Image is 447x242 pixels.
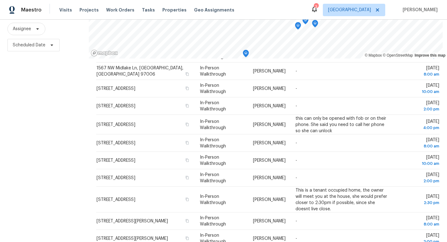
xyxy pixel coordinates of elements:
[399,155,439,167] span: [DATE]
[253,176,286,180] span: [PERSON_NAME]
[399,173,439,184] span: [DATE]
[253,104,286,108] span: [PERSON_NAME]
[13,26,31,32] span: Assignee
[328,7,371,13] span: [GEOGRAPHIC_DATA]
[296,158,297,163] span: -
[399,101,439,112] span: [DATE]
[200,155,226,166] span: In-Person Walkthrough
[200,83,226,94] span: In-Person Walkthrough
[184,86,190,91] button: Copy Address
[97,86,135,91] span: [STREET_ADDRESS]
[200,66,226,77] span: In-Person Walkthrough
[312,20,318,30] div: Map marker
[314,4,318,10] div: 3
[97,158,135,163] span: [STREET_ADDRESS]
[21,7,42,13] span: Maestro
[365,53,382,58] a: Mapbox
[253,236,286,241] span: [PERSON_NAME]
[184,196,190,202] button: Copy Address
[97,122,135,127] span: [STREET_ADDRESS]
[400,7,438,13] span: [PERSON_NAME]
[399,161,439,167] div: 10:00 am
[296,188,387,211] span: This is a tenant occupied home, the owner will meet you at the house, she would prefer closer to ...
[415,53,445,58] a: Improve this map
[399,54,439,60] div: 2:00 pm
[296,104,297,108] span: -
[253,158,286,163] span: [PERSON_NAME]
[13,42,45,48] span: Scheduled Date
[200,194,226,205] span: In-Person Walkthrough
[253,69,286,73] span: [PERSON_NAME]
[399,194,439,206] span: [DATE]
[253,141,286,145] span: [PERSON_NAME]
[184,121,190,127] button: Copy Address
[399,124,439,131] div: 4:00 pm
[253,122,286,127] span: [PERSON_NAME]
[302,17,309,26] div: Map marker
[399,71,439,77] div: 8:00 am
[296,69,297,73] span: -
[97,236,168,241] span: [STREET_ADDRESS][PERSON_NAME]
[142,8,155,12] span: Tasks
[399,49,439,60] span: [DATE]
[399,216,439,227] span: [DATE]
[296,141,297,145] span: -
[97,176,135,180] span: [STREET_ADDRESS]
[200,138,226,148] span: In-Person Walkthrough
[184,175,190,180] button: Copy Address
[59,7,72,13] span: Visits
[97,141,135,145] span: [STREET_ADDRESS]
[97,104,135,108] span: [STREET_ADDRESS]
[399,83,439,95] span: [DATE]
[399,178,439,184] div: 2:00 pm
[399,119,439,131] span: [DATE]
[399,138,439,149] span: [DATE]
[91,49,118,57] a: Mapbox homepage
[383,53,413,58] a: OpenStreetMap
[184,218,190,224] button: Copy Address
[253,197,286,202] span: [PERSON_NAME]
[399,221,439,227] div: 8:00 am
[399,66,439,77] span: [DATE]
[253,86,286,91] span: [PERSON_NAME]
[296,116,386,133] span: this can only be opened with fob or on their phone. She said you need to call her phone so she ca...
[184,71,190,77] button: Copy Address
[200,216,226,226] span: In-Person Walkthrough
[399,199,439,206] div: 2:30 pm
[184,140,190,146] button: Copy Address
[184,103,190,109] button: Copy Address
[399,89,439,95] div: 10:00 am
[106,7,134,13] span: Work Orders
[399,143,439,149] div: 8:00 am
[79,7,99,13] span: Projects
[200,101,226,111] span: In-Person Walkthrough
[184,157,190,163] button: Copy Address
[295,22,301,32] div: Map marker
[296,236,297,241] span: -
[97,66,183,77] span: 1567 NW Midlake Ln, [GEOGRAPHIC_DATA], [GEOGRAPHIC_DATA] 97006
[243,50,249,59] div: Map marker
[253,219,286,223] span: [PERSON_NAME]
[296,86,297,91] span: -
[97,219,168,223] span: [STREET_ADDRESS][PERSON_NAME]
[194,7,234,13] span: Geo Assignments
[200,173,226,183] span: In-Person Walkthrough
[184,235,190,241] button: Copy Address
[399,106,439,112] div: 2:00 pm
[296,219,297,223] span: -
[200,119,226,130] span: In-Person Walkthrough
[200,49,226,59] span: In-Person Walkthrough
[162,7,187,13] span: Properties
[296,176,297,180] span: -
[97,197,135,202] span: [STREET_ADDRESS]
